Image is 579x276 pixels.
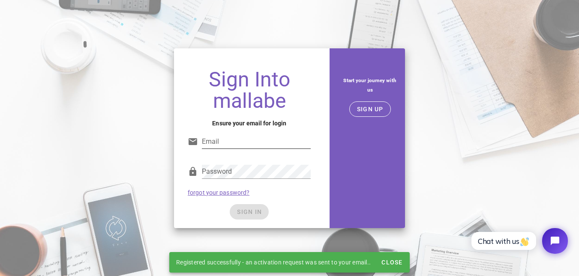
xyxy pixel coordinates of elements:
[342,76,398,95] h5: Start your journey with us
[349,101,391,117] button: SIGN UP
[188,119,311,128] h4: Ensure your email for login
[381,259,402,266] span: Close
[188,69,311,112] h1: Sign Into mallabe
[357,106,384,113] span: SIGN UP
[188,189,249,196] a: forgot your password?
[169,252,378,273] div: Registered successfully - an activation request was sent to your email..
[378,255,406,270] button: Close
[462,221,575,261] iframe: Tidio Chat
